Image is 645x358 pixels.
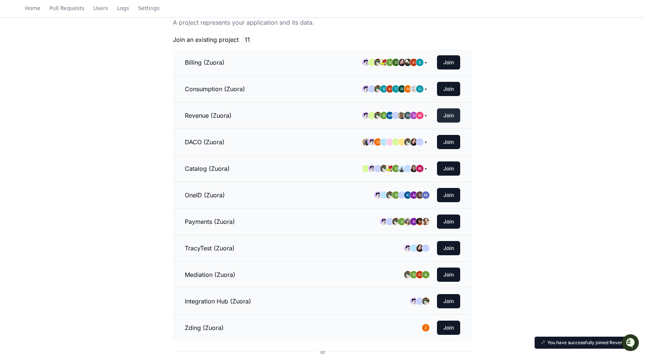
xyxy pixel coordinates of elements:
span: Users [94,6,108,10]
img: ACg8ocLG_LSDOp7uAivCyQqIxj1Ef0G8caL3PxUxK52DC0_DO42UYdCW=s96-c [374,112,382,119]
img: ACg8ocIjsbhGfU8DgKndstARb_DRXJidK2BLxSvm1Tw9jS4ugDFhUg=s96-c [410,218,418,225]
h3: Payments (Zuora) [185,217,235,226]
img: ACg8ocLA55ukTjT6Y4QERDYsSmPVW-tLPKI6gdXIPfrlojDoEsnjqQ=s96-c [422,324,430,331]
img: ACg8ocJxpf8KTS5WAjMGzKM23b04kUjoqudo5qwWMGYQ3F4pXHy3fw=s96-c [392,59,400,66]
button: Join [437,294,460,308]
img: ACg8ocK1EaMfuvJmPejFpP1H_n0zHMfi6CcZBKQ2kbFwTFs0169v-A=s96-c [410,271,418,278]
a: Powered byPylon [53,78,91,84]
img: ACg8ocKY3vL1yLjcblNyJluRzJ1OUwRQJ_G9oRNAkXYBUvSZawRJFQ=s96-c [386,112,394,119]
span: Home [25,6,40,10]
img: avatar [368,165,376,172]
img: ACg8ocL4ryd2zpOetaT_Yd9ramusULRsokgrPveVcqrsLAm8tucgRw=s96-c [416,85,424,93]
img: ACg8ocLHYU8Q_QVc2aH0uWWb68hicQ26ALs8diVHP6v8XvCwTS-KVGiV=s96-c [398,59,406,66]
span: Join an existing project [173,35,239,44]
img: ACg8ocIKEij4f1FGmU_Gwc23jYcekLJsYtAhL7wmAZ4g31XbkJDkuQ=s96-c [398,85,406,93]
img: avatar [362,112,370,119]
div: + [422,112,430,119]
button: Join [437,268,460,282]
img: ACg8ocK1EaMfuvJmPejFpP1H_n0zHMfi6CcZBKQ2kbFwTFs0169v-A=s96-c [392,191,400,199]
p: A project represents your application and its data. [173,18,472,27]
img: PlayerZero [7,7,22,22]
button: Join [437,241,460,255]
span: 11 [242,34,253,45]
div: + [422,59,430,66]
h3: Consumption (Zuora) [185,84,245,93]
img: ACg8ocLG_LSDOp7uAivCyQqIxj1Ef0G8caL3PxUxK52DC0_DO42UYdCW=s96-c [404,271,412,278]
span: Logs [117,6,129,10]
img: avatar [368,138,376,146]
button: Start new chat [127,58,136,67]
h3: Zding (Zuora) [185,323,224,332]
img: ACg8ocI-Tdydoh_6ush8dVDQIbCNfKPhyN0EEsd899WyHEq5-0KOBw=s96-c [374,138,382,146]
button: Join [437,82,460,96]
div: Start new chat [25,56,123,63]
img: ACg8ocLwztuLJxrHkr9iY0Ic-AtzWKwM6mvae_wx5ox_QR5n7skIXp8=s96-c [386,165,394,172]
div: + [422,138,430,146]
h3: Mediation (Zuora) [185,270,235,279]
img: ACg8ocL4jpGBZnVexf-ACLEd4ECGEH1d974KZ_Cpsr4kVLkQrclfvA=s96-c [416,165,424,172]
img: ACg8ocKnuGiZvR7KbmmZZVS1Ow8zsr884VzC3OCewc0jWo6HGwFluA=s96-c [416,191,424,199]
h3: Revenue (Zuora) [185,111,232,120]
button: Join [437,108,460,123]
img: ACg8ocKOqf3Yu6uWb325nD0TzhNDPHi5PgI8sSqHlOPJh8a6EJA9xQ=s96-c [422,271,430,278]
img: avatar [374,191,382,199]
img: avatar [362,59,370,66]
h3: DACO (Zuora) [185,138,224,146]
h3: Billing (Zuora) [185,58,224,67]
div: Welcome [7,30,136,42]
img: ACg8ocLG_LSDOp7uAivCyQqIxj1Ef0G8caL3PxUxK52DC0_DO42UYdCW=s96-c [386,191,394,199]
div: + [422,85,430,93]
img: ACg8ocL241_0phKJlfSrCFQageoW7eHGzxH7AIccBpFJivKcCpGNhQ=s96-c [410,85,418,93]
img: ACg8ocLwztuLJxrHkr9iY0Ic-AtzWKwM6mvae_wx5ox_QR5n7skIXp8=s96-c [380,59,388,66]
img: ACg8ocLG_LSDOp7uAivCyQqIxj1Ef0G8caL3PxUxK52DC0_DO42UYdCW=s96-c [374,59,382,66]
img: ACg8ocKipznvB4ZCJq2-seWLQk2dh80w32C_Q1mb6VPBAjIPvrziXdvL=s96-c [398,112,406,119]
img: avatar [362,85,370,93]
img: ACg8ocK1EaMfuvJmPejFpP1H_n0zHMfi6CcZBKQ2kbFwTFs0169v-A=s96-c [386,59,394,66]
img: ACg8ocK1EaMfuvJmPejFpP1H_n0zHMfi6CcZBKQ2kbFwTFs0169v-A=s96-c [380,112,388,119]
img: ACg8ocI9sHE4sKU7SSlr8yqwP9rs84jP-cEDj31v0dZfF1A5sfluaDYf=s96-c [362,138,370,146]
img: ACg8ocLG_LSDOp7uAivCyQqIxj1Ef0G8caL3PxUxK52DC0_DO42UYdCW=s96-c [404,138,412,146]
img: ACg8ocIO7jtkWN8S2iLRBR-u1BMcRY5-kg2T8U2dj_CWIxGKEUqXVg=s96-c [410,59,418,66]
button: Join [437,161,460,176]
img: ACg8ocIQ5woVbQzuFms1dmjIumQevP0SKwX2Rgdzz-nZmIM_ZSv-zA=s96-c [404,191,412,199]
span: or [317,348,328,356]
img: ACg8ocJp4l0LCSiC5MWlEh794OtQNs1DKYp4otTGwJyAKUZvwXkNnmc=s96-c [404,218,412,225]
img: ACg8ocIjsbhGfU8DgKndstARb_DRXJidK2BLxSvm1Tw9jS4ugDFhUg=s96-c [410,191,418,199]
img: ACg8ocIrsiN7Yfv8bxw3vkVDXNja9wQ13xCB92rLNOUWmnyJGiHvlw=s96-c [410,112,418,119]
div: We're offline, but we'll be back soon! [25,63,108,69]
img: ACg8ocIwQl8nUVuV--54wQ4vXlT90UsHRl14hmZWFd_0DEy7cbtoqw=s96-c [380,85,388,93]
img: avatar [404,244,412,252]
button: Join [437,135,460,149]
img: ACg8ocINLNmARpYePqX6TwQpfvt7oUpZxqvXm_stglHx7IZrOUD4xwk=s96-c [416,218,424,225]
img: 1756235613930-3d25f9e4-fa56-45dd-b3ad-e072dfbd1548 [7,56,21,69]
img: ACg8ocLG_LSDOp7uAivCyQqIxj1Ef0G8caL3PxUxK52DC0_DO42UYdCW=s96-c [374,85,382,93]
iframe: Open customer support [621,333,641,354]
img: ACg8ocLJZfIrBNz-jy0uHe-OjQKq6zhfU2gcedXycFS2YMG7s60SHQ=s96-c [422,191,430,199]
h3: OneID (Zuora) [185,191,225,200]
img: ACg8ocIwJgzk95Xgw3evxVna_fQzuNAWauM5sMWdEUJt5UatUmcitw=s96-c [392,85,400,93]
img: avatar [410,297,418,305]
img: ACg8ocJlSiHG_UEeq_yzTReGQxTT5o0CusLDw7kn8G2qd1pBL4MWjvs=s96-c [422,218,430,225]
img: ACg8ocLG_LSDOp7uAivCyQqIxj1Ef0G8caL3PxUxK52DC0_DO42UYdCW=s96-c [422,297,430,305]
img: ACg8ocLG_LSDOp7uAivCyQqIxj1Ef0G8caL3PxUxK52DC0_DO42UYdCW=s96-c [380,165,388,172]
p: You have successfully joined Revenue. [547,340,630,346]
img: ACg8ocK1EaMfuvJmPejFpP1H_n0zHMfi6CcZBKQ2kbFwTFs0169v-A=s96-c [392,165,400,172]
span: Pylon [74,78,91,84]
button: Join [437,321,460,335]
img: ACg8ocJepXi-dr_qq4KGJ9OYKHjeJPqnPGRYBcXpSWq7AaGLgaTP2rc=s96-c [398,165,406,172]
img: avatar [380,218,388,225]
span: Pull Requests [49,6,84,10]
img: ACg8ocK1EaMfuvJmPejFpP1H_n0zHMfi6CcZBKQ2kbFwTFs0169v-A=s96-c [398,218,406,225]
img: ACg8ocIO7jtkWN8S2iLRBR-u1BMcRY5-kg2T8U2dj_CWIxGKEUqXVg=s96-c [416,271,424,278]
img: ACg8ocIO7jtkWN8S2iLRBR-u1BMcRY5-kg2T8U2dj_CWIxGKEUqXVg=s96-c [386,85,394,93]
div: + [422,165,430,172]
h3: Catalog (Zuora) [185,164,230,173]
button: Join [437,55,460,70]
h3: TracyTest (Zuora) [185,244,235,253]
img: ACg8ocKz4XCw_WpFSJXtwDhZ7fCeXkNGo4CurdnC1vbi7w65p7tid5SV=s96-c [404,59,412,66]
img: ACg8ocJicDt5bcfDBhYbzAwVqTQ2i8yRam7ZQqb5c_88AYA85VJ6Xg=s96-c [404,85,412,93]
button: Join [437,188,460,202]
span: Settings [138,6,159,10]
h3: Integration Hub (Zuora) [185,297,251,306]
